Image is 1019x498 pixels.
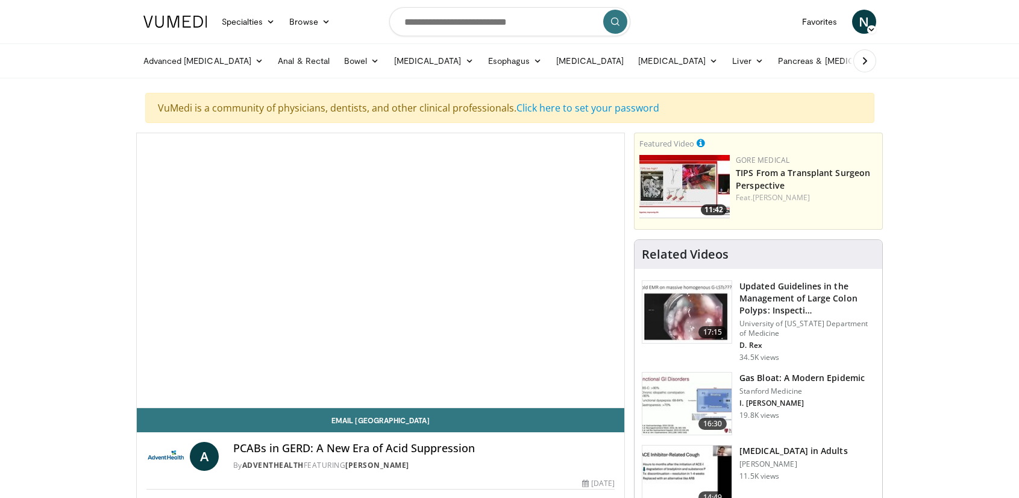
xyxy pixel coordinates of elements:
a: Email [GEOGRAPHIC_DATA] [137,408,625,432]
a: [MEDICAL_DATA] [549,49,631,73]
a: 11:42 [639,155,730,218]
a: AdventHealth [242,460,304,470]
h3: Updated Guidelines in the Management of Large Colon Polyps: Inspecti… [739,280,875,317]
a: Browse [282,10,337,34]
div: By FEATURING [233,460,615,471]
h3: Gas Bloat: A Modern Epidemic [739,372,865,384]
small: Featured Video [639,138,694,149]
a: A [190,442,219,471]
p: University of [US_STATE] Department of Medicine [739,319,875,338]
h4: Related Videos [642,247,729,262]
a: [MEDICAL_DATA] [387,49,481,73]
a: N [852,10,876,34]
p: 11.5K views [739,471,779,481]
img: 480ec31d-e3c1-475b-8289-0a0659db689a.150x105_q85_crop-smart_upscale.jpg [642,373,732,435]
a: [PERSON_NAME] [753,192,810,203]
p: I. [PERSON_NAME] [739,399,865,408]
div: Feat. [736,192,877,203]
img: dfcfcb0d-b871-4e1a-9f0c-9f64970f7dd8.150x105_q85_crop-smart_upscale.jpg [642,281,732,344]
p: 19.8K views [739,411,779,420]
a: [PERSON_NAME] [345,460,409,470]
p: Stanford Medicine [739,386,865,396]
p: D. Rex [739,341,875,350]
a: 16:30 Gas Bloat: A Modern Epidemic Stanford Medicine I. [PERSON_NAME] 19.8K views [642,372,875,436]
a: 17:15 Updated Guidelines in the Management of Large Colon Polyps: Inspecti… University of [US_STA... [642,280,875,362]
a: Pancreas & [MEDICAL_DATA] [771,49,912,73]
a: Esophagus [481,49,550,73]
a: [MEDICAL_DATA] [631,49,725,73]
span: 17:15 [698,326,727,338]
a: Anal & Rectal [271,49,337,73]
p: 34.5K views [739,353,779,362]
input: Search topics, interventions [389,7,630,36]
a: Bowel [337,49,386,73]
a: Specialties [215,10,283,34]
h3: [MEDICAL_DATA] in Adults [739,445,847,457]
a: TIPS From a Transplant Surgeon Perspective [736,167,870,191]
img: AdventHealth [146,442,185,471]
a: Advanced [MEDICAL_DATA] [136,49,271,73]
div: [DATE] [582,478,615,489]
a: Click here to set your password [516,101,659,115]
a: Gore Medical [736,155,789,165]
p: [PERSON_NAME] [739,459,847,469]
div: VuMedi is a community of physicians, dentists, and other clinical professionals. [145,93,874,123]
img: 4003d3dc-4d84-4588-a4af-bb6b84f49ae6.150x105_q85_crop-smart_upscale.jpg [639,155,730,218]
span: 11:42 [701,204,727,215]
a: Liver [725,49,770,73]
img: VuMedi Logo [143,16,207,28]
h4: PCABs in GERD: A New Era of Acid Suppression [233,442,615,455]
a: Favorites [795,10,845,34]
video-js: Video Player [137,133,625,408]
span: 16:30 [698,418,727,430]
